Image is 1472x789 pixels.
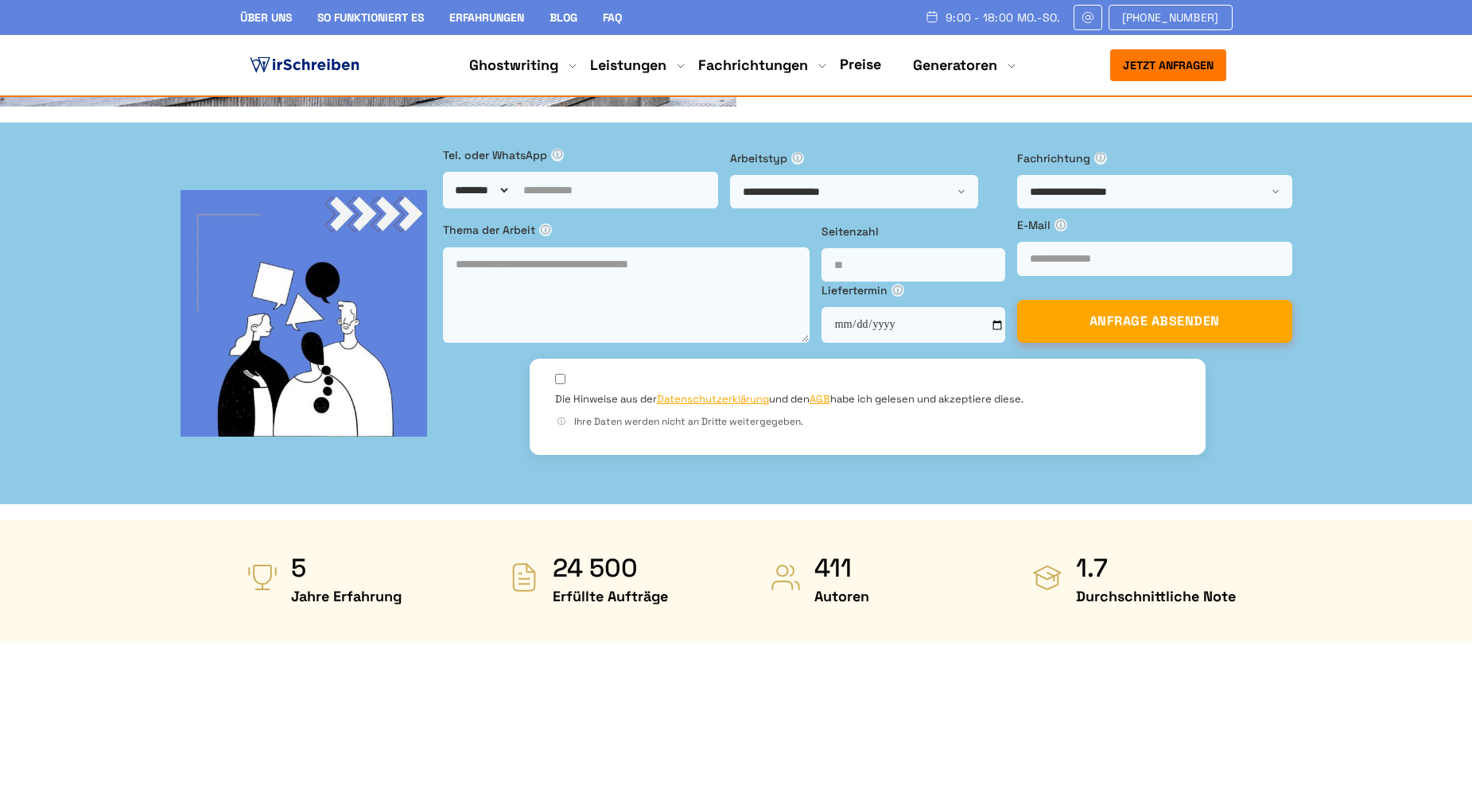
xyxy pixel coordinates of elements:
label: Tel. oder WhatsApp [443,146,718,164]
a: Erfahrungen [449,10,524,25]
strong: 5 [291,552,402,584]
a: Preise [840,55,881,73]
span: ⓘ [555,415,568,428]
label: Fachrichtung [1017,150,1292,167]
span: Autoren [814,584,869,609]
img: Schedule [925,10,939,23]
img: Durchschnittliche Note [1031,562,1063,593]
label: Seitenzahl [821,223,1005,240]
a: Über uns [240,10,292,25]
label: Liefertermin [821,282,1005,299]
span: [PHONE_NUMBER] [1122,11,1219,24]
a: Fachrichtungen [698,56,808,75]
img: logo ghostwriter-österreich [247,53,363,77]
strong: 24 500 [553,552,668,584]
span: Durchschnittliche Note [1076,584,1236,609]
img: Autoren [770,562,802,593]
span: ⓘ [551,149,564,161]
a: So funktioniert es [317,10,424,25]
img: Jahre Erfahrung [247,562,278,593]
span: ⓘ [891,284,904,297]
span: ⓘ [791,152,804,165]
a: [PHONE_NUMBER] [1109,5,1233,30]
span: ⓘ [1094,152,1107,165]
label: E-Mail [1017,216,1292,234]
a: Datenschutzerklärung [657,392,769,406]
strong: 1.7 [1076,552,1236,584]
span: 9:00 - 18:00 Mo.-So. [946,11,1061,24]
img: bg [181,190,427,437]
a: FAQ [603,10,622,25]
img: Erfüllte Aufträge [508,562,540,593]
a: AGB [810,392,830,406]
a: Leistungen [590,56,666,75]
span: Erfüllte Aufträge [553,584,668,609]
button: ANFRAGE ABSENDEN [1017,300,1292,343]
img: Email [1081,11,1095,24]
span: Jahre Erfahrung [291,584,402,609]
label: Arbeitstyp [730,150,1005,167]
strong: 411 [814,552,869,584]
div: Ihre Daten werden nicht an Dritte weitergegeben. [555,414,1180,429]
span: ⓘ [1054,219,1067,231]
a: Generatoren [913,56,997,75]
label: Thema der Arbeit [443,221,810,239]
label: Die Hinweise aus der und den habe ich gelesen und akzeptiere diese. [555,392,1023,406]
button: Jetzt anfragen [1110,49,1226,81]
a: Ghostwriting [469,56,558,75]
span: ⓘ [539,223,552,236]
a: Blog [550,10,577,25]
